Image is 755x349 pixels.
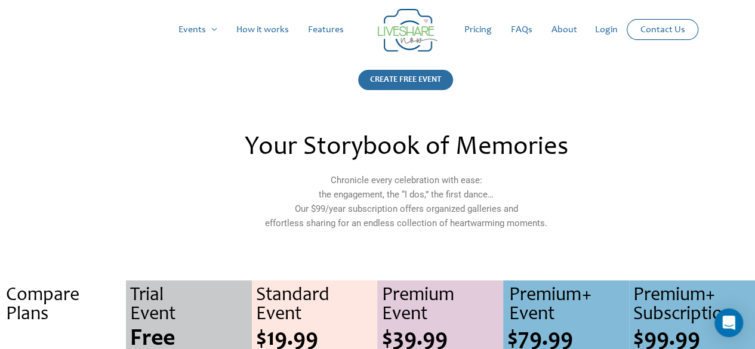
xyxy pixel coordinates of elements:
img: LiveShare logo - Capture & Share Event Memories [378,9,437,52]
div: Compare Plans [6,286,126,325]
div: Premium+ Event [509,286,629,325]
p: Chronicle every celebration with ease: the engagement, the “I dos,” the first dance… Our $99/year... [147,173,664,230]
a: Contact Us [631,20,695,39]
a: Pricing [455,11,501,49]
div: Premium Event [381,286,503,325]
a: About [542,11,587,49]
h2: Your Storybook of Memories [147,135,664,161]
nav: Site Navigation [21,11,734,49]
a: Login [585,11,627,49]
a: How it works [227,11,298,49]
a: CREATE FREE EVENT [358,70,453,105]
div: CREATE FREE EVENT [358,70,453,90]
a: Events [169,11,227,49]
div: Trial Event [130,286,252,325]
div: Premium+ Subscription [633,286,755,325]
div: Standard Event [256,286,378,325]
a: FAQs [501,11,542,49]
a: Features [298,11,353,49]
div: Open Intercom Messenger [714,308,743,337]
